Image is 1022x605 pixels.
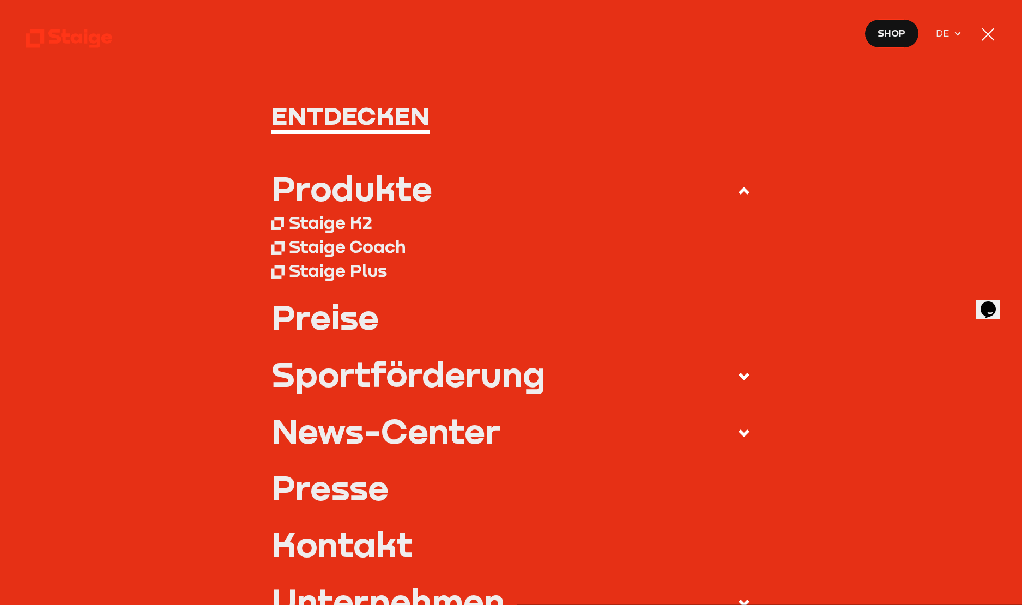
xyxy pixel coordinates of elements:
[271,300,751,334] a: Preise
[289,212,372,233] div: Staige K2
[878,25,905,40] span: Shop
[271,527,751,561] a: Kontakt
[271,210,751,234] a: Staige K2
[271,357,546,391] div: Sportförderung
[864,19,919,48] a: Shop
[271,259,751,283] a: Staige Plus
[271,470,751,505] a: Presse
[976,286,1011,319] iframe: chat widget
[289,260,387,281] div: Staige Plus
[271,235,751,259] a: Staige Coach
[271,171,432,205] div: Produkte
[271,414,500,448] div: News-Center
[289,236,406,257] div: Staige Coach
[936,26,953,40] span: DE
